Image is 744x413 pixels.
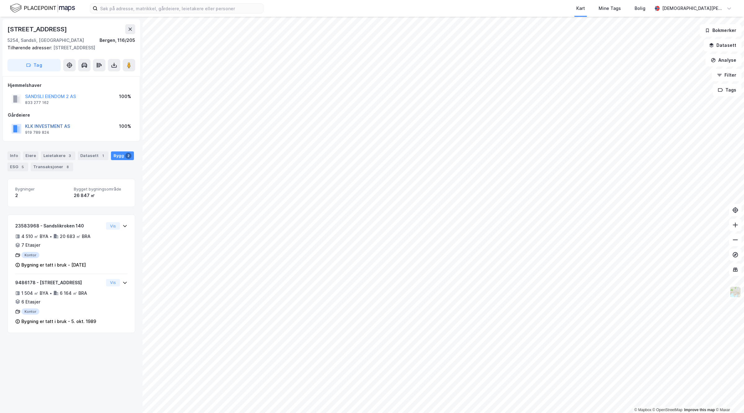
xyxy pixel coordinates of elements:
div: 919 789 824 [25,130,49,135]
div: 100% [119,93,131,100]
button: Bokmerker [700,24,742,37]
div: ESG [7,163,28,171]
a: OpenStreetMap [653,408,683,412]
div: 26 847 ㎡ [74,192,127,199]
div: Bygning er tatt i bruk - 5. okt. 1989 [21,318,96,325]
div: 1 [100,153,106,159]
div: 6 164 ㎡ BRA [60,290,87,297]
button: Filter [712,69,742,81]
div: [STREET_ADDRESS] [7,24,68,34]
div: Bolig [635,5,645,12]
div: Bygg [111,151,134,160]
div: [DEMOGRAPHIC_DATA][PERSON_NAME] [662,5,724,12]
div: 7 Etasjer [21,241,40,249]
span: Bygget bygningsområde [74,186,127,192]
div: 4 510 ㎡ BYA [21,233,48,240]
button: Vis [106,222,120,230]
div: Bergen, 116/205 [100,37,135,44]
button: Tags [713,84,742,96]
div: Transaksjoner [31,163,73,171]
div: • [50,234,52,239]
div: Kart [576,5,585,12]
div: [STREET_ADDRESS] [7,44,130,52]
div: Bygning er tatt i bruk - [DATE] [21,261,86,269]
iframe: Chat Widget [713,383,744,413]
div: • [50,291,52,296]
div: Mine Tags [599,5,621,12]
div: Info [7,151,20,160]
div: 1 504 ㎡ BYA [21,290,48,297]
div: 2 [125,153,131,159]
div: 9486178 - [STREET_ADDRESS] [15,279,104,286]
div: 20 683 ㎡ BRA [60,233,91,240]
button: Vis [106,279,120,286]
div: 3 [67,153,73,159]
div: Gårdeiere [8,111,135,119]
button: Datasett [704,39,742,52]
input: Søk på adresse, matrikkel, gårdeiere, leietakere eller personer [98,4,263,13]
div: 6 Etasjer [21,298,40,306]
span: Tilhørende adresser: [7,45,53,50]
span: Bygninger [15,186,69,192]
div: 5 [20,164,26,170]
div: 100% [119,123,131,130]
button: Analyse [706,54,742,66]
img: Z [729,286,741,298]
div: 833 277 162 [25,100,49,105]
button: Tag [7,59,61,71]
div: 23583968 - Sandslikroken 140 [15,222,104,230]
div: 5254, Sandsli, [GEOGRAPHIC_DATA] [7,37,84,44]
div: 8 [64,164,71,170]
div: Leietakere [41,151,75,160]
a: Improve this map [684,408,715,412]
a: Mapbox [634,408,651,412]
img: logo.f888ab2527a4732fd821a326f86c7f29.svg [10,3,75,14]
div: Eiere [23,151,38,160]
div: 2 [15,192,69,199]
div: Hjemmelshaver [8,82,135,89]
div: Datasett [78,151,108,160]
